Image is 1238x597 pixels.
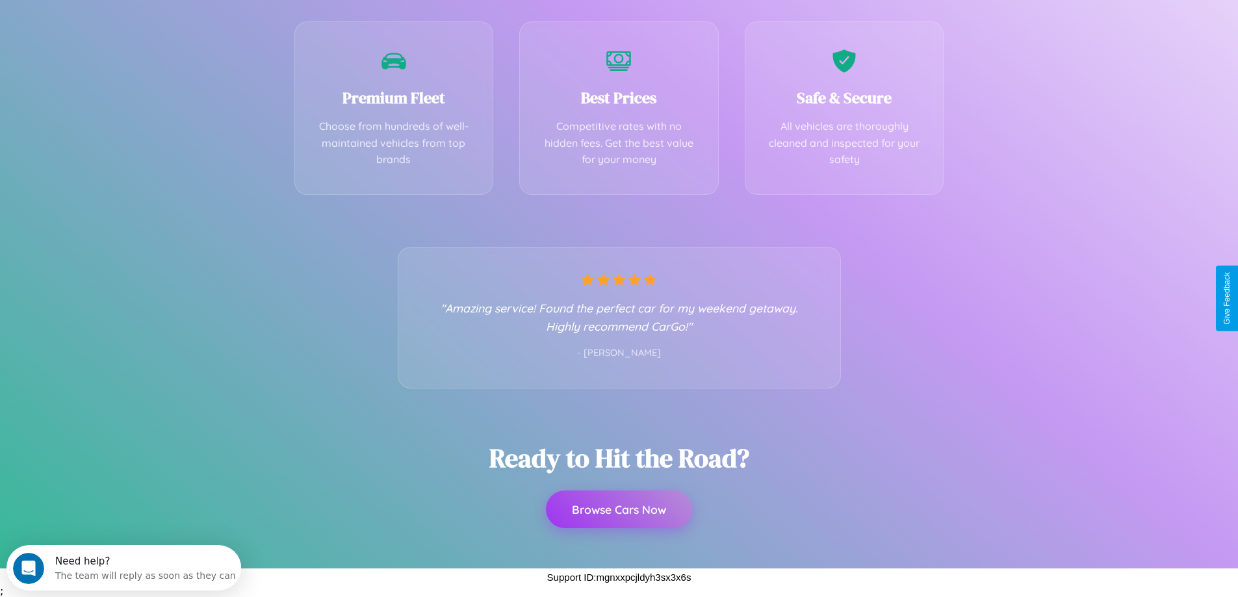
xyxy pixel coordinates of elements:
[765,118,924,168] p: All vehicles are thoroughly cleaned and inspected for your safety
[547,568,691,586] p: Support ID: mgnxxpcjldyh3sx3x6s
[315,118,474,168] p: Choose from hundreds of well-maintained vehicles from top brands
[6,545,241,591] iframe: Intercom live chat discovery launcher
[13,553,44,584] iframe: Intercom live chat
[5,5,242,41] div: Open Intercom Messenger
[765,87,924,108] h3: Safe & Secure
[315,87,474,108] h3: Premium Fleet
[539,118,699,168] p: Competitive rates with no hidden fees. Get the best value for your money
[539,87,699,108] h3: Best Prices
[546,490,692,528] button: Browse Cars Now
[489,440,749,476] h2: Ready to Hit the Road?
[49,21,229,35] div: The team will reply as soon as they can
[424,299,814,335] p: "Amazing service! Found the perfect car for my weekend getaway. Highly recommend CarGo!"
[49,11,229,21] div: Need help?
[1222,272,1232,325] div: Give Feedback
[424,345,814,362] p: - [PERSON_NAME]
